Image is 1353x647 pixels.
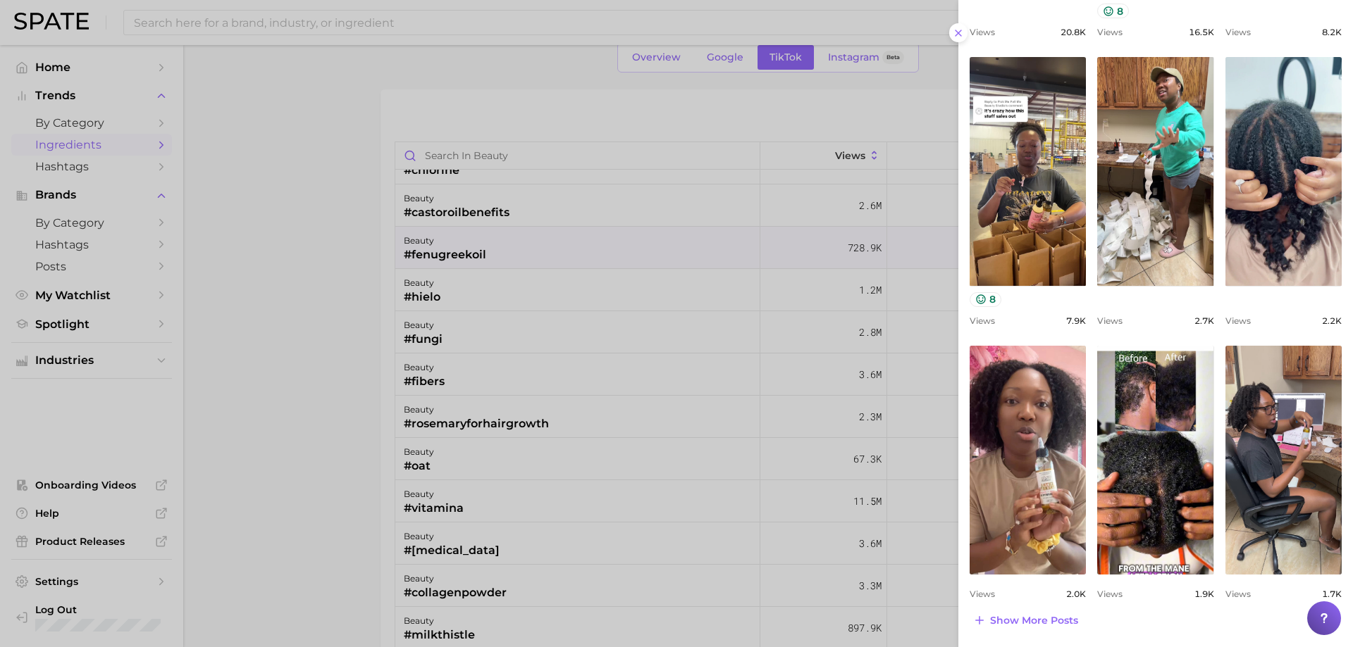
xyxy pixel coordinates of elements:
span: Show more posts [990,615,1078,627]
span: Views [1097,589,1123,599]
span: Views [1225,315,1251,326]
span: 16.5k [1189,27,1214,37]
span: Views [1225,589,1251,599]
span: 7.9k [1066,315,1086,326]
button: 8 [970,292,1001,307]
span: 2.0k [1066,589,1086,599]
span: Views [970,589,995,599]
span: Views [1097,27,1123,37]
span: 2.7k [1194,315,1214,326]
span: Views [1097,315,1123,326]
span: 20.8k [1061,27,1086,37]
button: 8 [1097,4,1129,18]
span: 1.9k [1194,589,1214,599]
span: Views [1225,27,1251,37]
span: Views [970,315,995,326]
button: Show more posts [970,610,1082,630]
span: Views [970,27,995,37]
span: 8.2k [1322,27,1342,37]
span: 2.2k [1322,315,1342,326]
span: 1.7k [1322,589,1342,599]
